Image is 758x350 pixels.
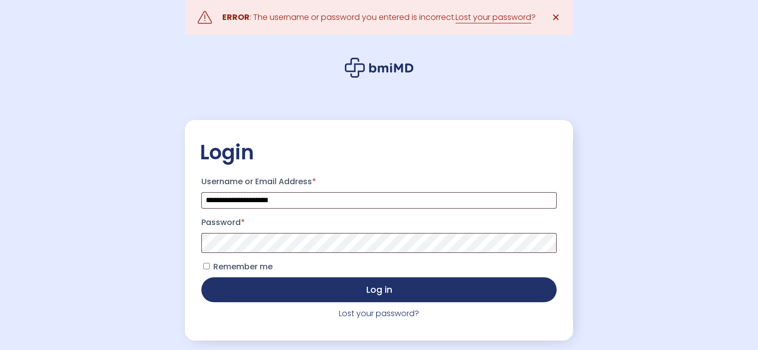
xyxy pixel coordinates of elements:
input: Remember me [203,263,210,269]
button: Log in [201,277,557,302]
strong: ERROR [222,11,250,23]
label: Password [201,215,557,231]
a: Lost your password? [339,308,419,319]
span: ✕ [552,10,560,24]
a: Lost your password [455,11,531,23]
span: Remember me [213,261,273,272]
h2: Login [200,140,558,165]
label: Username or Email Address [201,174,557,190]
div: : The username or password you entered is incorrect. ? [222,10,536,24]
a: ✕ [546,7,566,27]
